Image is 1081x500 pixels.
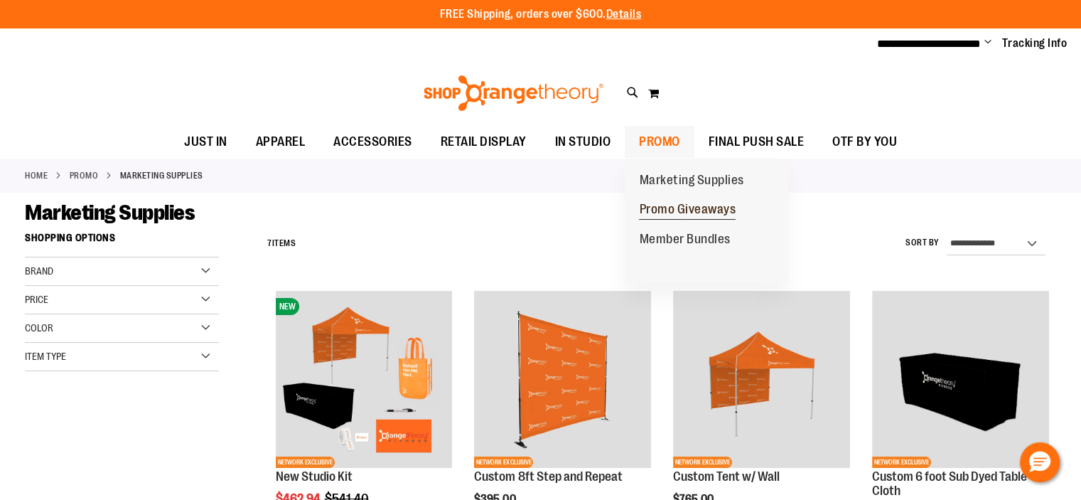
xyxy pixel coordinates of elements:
[276,291,453,470] a: New Studio KitNEWNETWORK EXCLUSIVE
[276,457,335,468] span: NETWORK EXCLUSIVE
[818,126,911,159] a: OTF BY YOU
[474,469,622,484] a: Custom 8ft Step and Repeat
[555,126,611,158] span: IN STUDIO
[673,291,850,470] a: OTF Custom Tent w/single sided wall OrangeNETWORK EXCLUSIVE
[170,126,242,159] a: JUST IN
[984,36,991,50] button: Account menu
[872,457,931,468] span: NETWORK EXCLUSIVE
[184,126,227,158] span: JUST IN
[319,126,426,159] a: ACCESSORIES
[276,469,353,484] a: New Studio Kit
[426,126,541,159] a: RETAIL DISPLAY
[1002,36,1067,51] a: Tracking Info
[25,322,53,334] span: Color
[421,75,606,111] img: Shop Orangetheory
[541,126,625,159] a: IN STUDIO
[474,457,533,468] span: NETWORK EXCLUSIVE
[267,238,272,248] span: 7
[872,291,1049,468] img: OTF 6 foot Sub Dyed Table Cloth
[694,126,819,159] a: FINAL PUSH SALE
[625,225,744,255] a: Member Bundles
[625,126,694,158] a: PROMO
[673,469,780,484] a: Custom Tent w/ Wall
[474,291,651,470] a: OTF 8ft Step and RepeatNETWORK EXCLUSIVE
[70,169,99,182] a: PROMO
[25,351,66,362] span: Item Type
[606,8,642,21] a: Details
[25,225,219,257] strong: Shopping Options
[639,173,743,191] span: Marketing Supplies
[709,126,805,158] span: FINAL PUSH SALE
[872,291,1049,470] a: OTF 6 foot Sub Dyed Table ClothNETWORK EXCLUSIVE
[639,232,730,250] span: Member Bundles
[276,291,453,468] img: New Studio Kit
[25,294,48,305] span: Price
[832,126,897,158] span: OTF BY YOU
[242,126,320,159] a: APPAREL
[276,298,299,315] span: NEW
[673,457,732,468] span: NETWORK EXCLUSIVE
[267,233,296,255] h2: Items
[625,159,788,283] ul: PROMO
[639,202,736,220] span: Promo Giveaways
[639,126,680,158] span: PROMO
[120,169,203,182] strong: Marketing Supplies
[625,195,750,225] a: Promo Giveaways
[625,166,758,196] a: Marketing Supplies
[441,126,527,158] span: RETAIL DISPLAY
[25,169,48,182] a: Home
[1020,442,1060,482] button: Hello, have a question? Let’s chat.
[905,237,940,249] label: Sort By
[474,291,651,468] img: OTF 8ft Step and Repeat
[872,469,1027,498] a: Custom 6 foot Sub Dyed Table Cloth
[256,126,306,158] span: APPAREL
[25,201,195,225] span: Marketing Supplies
[25,265,53,277] span: Brand
[333,126,412,158] span: ACCESSORIES
[673,291,850,468] img: OTF Custom Tent w/single sided wall Orange
[440,6,642,23] p: FREE Shipping, orders over $600.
